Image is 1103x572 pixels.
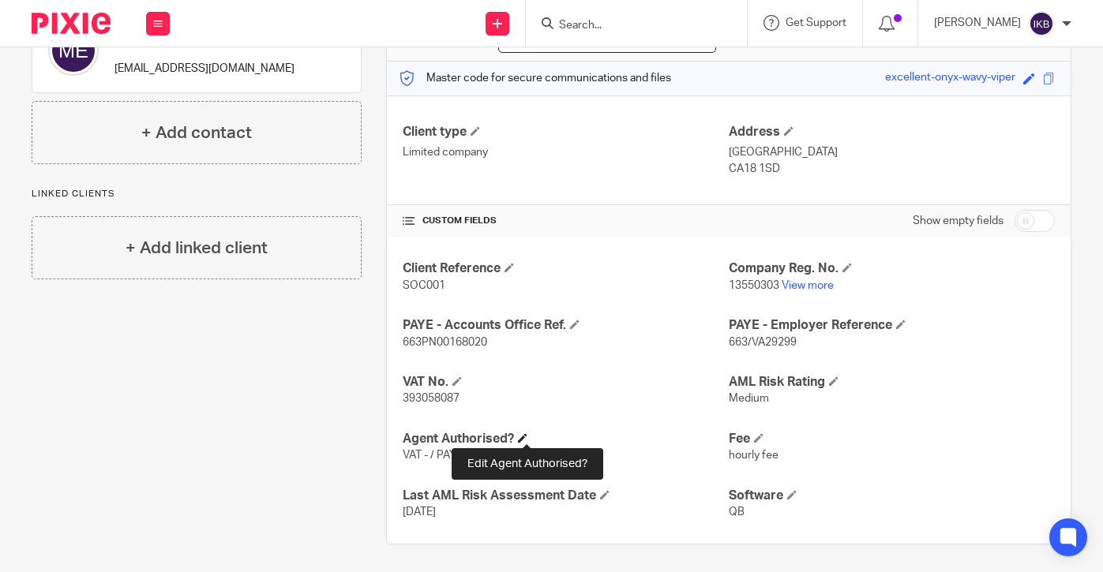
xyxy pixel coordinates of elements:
p: CA18 1SD [729,161,1055,177]
a: View more [782,280,834,291]
span: Medium [729,393,769,404]
span: hourly fee [729,450,778,461]
span: QB [729,507,745,518]
h4: PAYE - Accounts Office Ref. [403,317,729,334]
h4: Last AML Risk Assessment Date [403,488,729,504]
span: [DATE] [403,507,436,518]
h4: VAT No. [403,374,729,391]
span: 663PN00168020 [403,337,487,348]
p: [EMAIL_ADDRESS][DOMAIN_NAME] [114,61,295,77]
p: [PERSON_NAME] [934,15,1021,31]
h4: Client type [403,124,729,140]
h4: Client Reference [403,260,729,277]
h4: Company Reg. No. [729,260,1055,277]
label: Show empty fields [913,213,1004,229]
div: excellent-onyx-wavy-viper [885,69,1015,88]
p: Linked clients [32,188,362,200]
p: [GEOGRAPHIC_DATA] [729,144,1055,160]
h4: Address [729,124,1055,140]
h4: + Add contact [141,121,252,145]
h4: Fee [729,431,1055,447]
h4: PAYE - Employer Reference [729,317,1055,334]
h4: Software [729,488,1055,504]
img: svg%3E [48,25,99,76]
span: Get Support [786,17,846,28]
input: Search [557,19,700,33]
h4: AML Risk Rating [729,374,1055,391]
h4: + Add linked client [126,236,268,260]
p: Limited company [403,144,729,160]
p: Master code for secure communications and files [399,70,671,86]
img: Pixie [32,13,111,34]
span: 663/VA29299 [729,337,797,348]
h4: Agent Authorised? [403,431,729,447]
span: VAT - / PAYE - requested [403,450,523,461]
h4: CUSTOM FIELDS [403,215,729,227]
img: svg%3E [1029,11,1054,36]
span: SOC001 [403,280,445,291]
span: 13550303 [729,280,779,291]
span: 393058087 [403,393,460,404]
